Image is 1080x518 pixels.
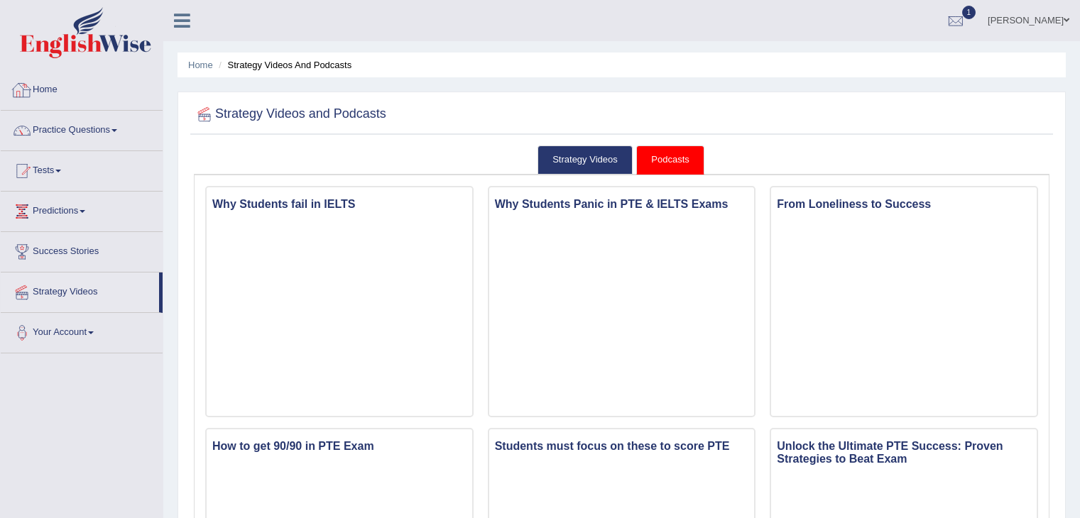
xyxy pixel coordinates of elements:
a: Podcasts [636,145,704,175]
a: Strategy Videos [1,272,159,308]
a: Success Stories [1,232,163,268]
li: Strategy Videos and Podcasts [215,58,351,72]
a: Home [188,60,213,70]
h3: Unlock the Ultimate PTE Success: Proven Strategies to Beat Exam [771,436,1037,468]
a: Tests [1,151,163,187]
h3: Students must focus on these to score PTE [489,436,755,456]
h3: Why Students Panic in PTE & IELTS Exams [489,194,755,214]
a: Your Account [1,313,163,348]
span: 1 [962,6,976,19]
h3: How to get 90/90 in PTE Exam [207,436,472,456]
h2: Strategy Videos and Podcasts [194,104,386,125]
a: Home [1,70,163,106]
h3: From Loneliness to Success [771,194,1037,214]
a: Strategy Videos [538,145,633,175]
a: Practice Questions [1,111,163,146]
a: Predictions [1,192,163,227]
h3: Why Students fail in IELTS [207,194,472,214]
